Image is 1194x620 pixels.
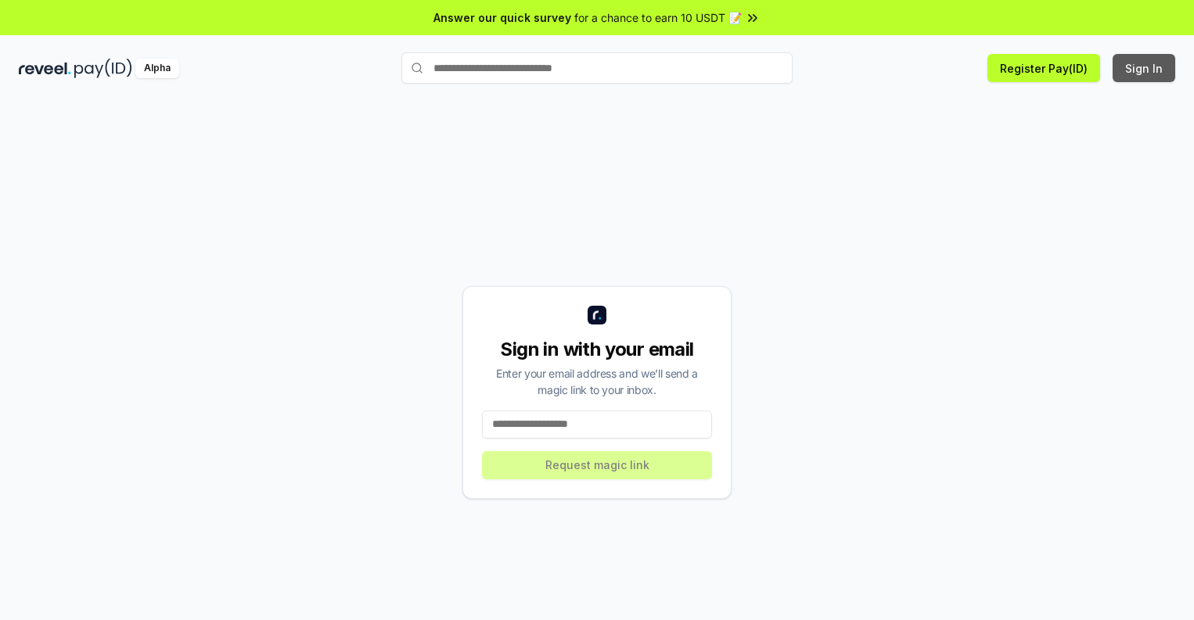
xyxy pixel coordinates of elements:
[588,306,606,324] img: logo_small
[433,9,571,26] span: Answer our quick survey
[135,59,179,78] div: Alpha
[1113,54,1175,82] button: Sign In
[482,365,712,398] div: Enter your email address and we’ll send a magic link to your inbox.
[74,59,132,78] img: pay_id
[19,59,71,78] img: reveel_dark
[574,9,742,26] span: for a chance to earn 10 USDT 📝
[987,54,1100,82] button: Register Pay(ID)
[482,337,712,362] div: Sign in with your email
